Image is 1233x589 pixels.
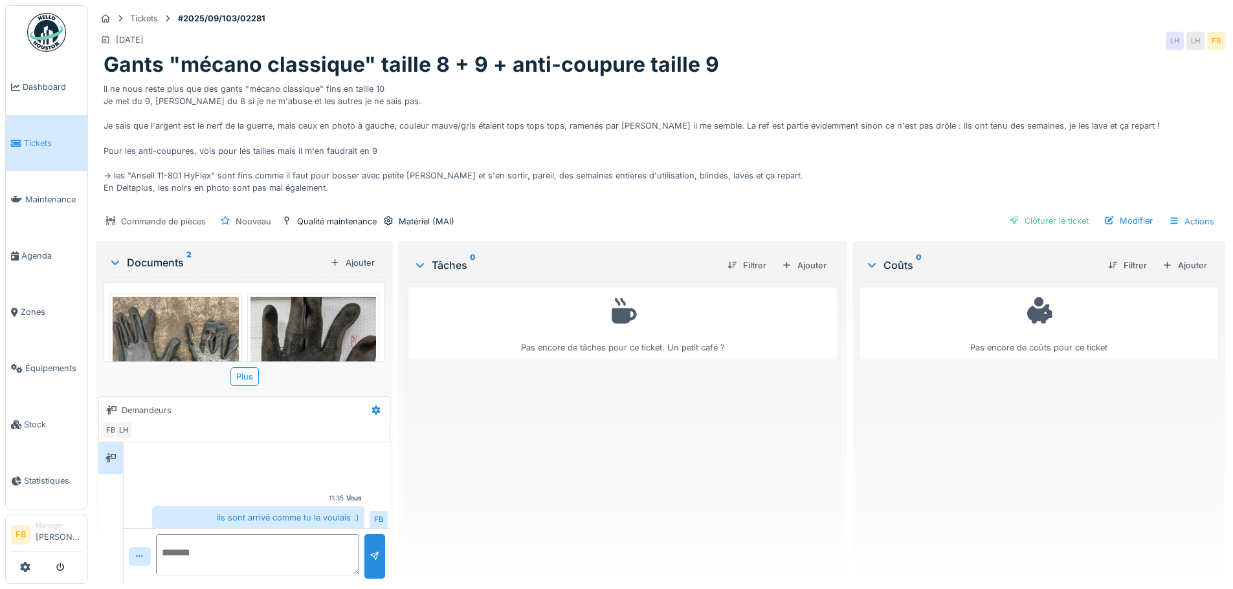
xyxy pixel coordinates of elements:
[325,254,380,272] div: Ajouter
[24,137,82,149] span: Tickets
[6,59,87,115] a: Dashboard
[115,421,133,439] div: LH
[417,294,828,354] div: Pas encore de tâches pour ce ticket. Un petit café ?
[329,493,344,503] div: 11:35
[6,396,87,453] a: Stock
[1186,32,1205,50] div: LH
[11,520,82,552] a: FB Manager[PERSON_NAME]
[109,255,325,270] div: Documents
[186,255,192,270] sup: 2
[27,13,66,52] img: Badge_color-CXgf-gQk.svg
[1099,212,1158,230] div: Modifier
[25,362,82,374] span: Équipements
[122,404,172,416] div: Demandeurs
[230,367,259,386] div: Plus
[6,453,87,509] a: Statistiques
[916,257,922,273] sup: 0
[36,520,82,530] div: Manager
[869,294,1209,354] div: Pas encore de coûts pour ce ticket
[236,215,271,228] div: Nouveau
[113,297,239,433] img: z5t5l5h3b3aey9pxb3a4o9eyn7za
[346,493,362,503] div: Vous
[116,34,144,46] div: [DATE]
[6,340,87,396] a: Équipements
[6,171,87,228] a: Maintenance
[104,52,719,77] h1: Gants "mécano classique" taille 8 + 9 + anti-coupure taille 9
[414,257,716,273] div: Tâches
[173,12,271,25] strong: #2025/09/103/02281
[21,306,82,318] span: Zones
[23,81,82,93] span: Dashboard
[152,506,364,529] div: ils sont arrivé comme tu le voulais :)
[104,78,1217,207] div: Il ne nous reste plus que des gants "mécano classique" fins en taille 10 Je met du 9, [PERSON_NAM...
[11,525,30,544] li: FB
[1166,32,1184,50] div: LH
[130,12,158,25] div: Tickets
[297,215,377,228] div: Qualité maintenance
[102,421,120,439] div: FB
[1163,212,1220,231] div: Actions
[1103,257,1152,274] div: Filtrer
[6,115,87,171] a: Tickets
[722,257,772,274] div: Filtrer
[777,257,832,274] div: Ajouter
[24,418,82,431] span: Stock
[121,215,206,228] div: Commande de pièces
[21,250,82,262] span: Agenda
[6,228,87,284] a: Agenda
[865,257,1098,273] div: Coûts
[399,215,454,228] div: Matériel (MAI)
[36,520,82,548] li: [PERSON_NAME]
[1157,257,1212,274] div: Ajouter
[370,511,388,529] div: FB
[250,297,377,465] img: stz2wpptyxev69m2iq9hoybx6k12
[25,193,82,206] span: Maintenance
[24,475,82,487] span: Statistiques
[470,257,476,273] sup: 0
[6,284,87,340] a: Zones
[1004,212,1094,230] div: Clôturer le ticket
[1207,32,1225,50] div: FB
